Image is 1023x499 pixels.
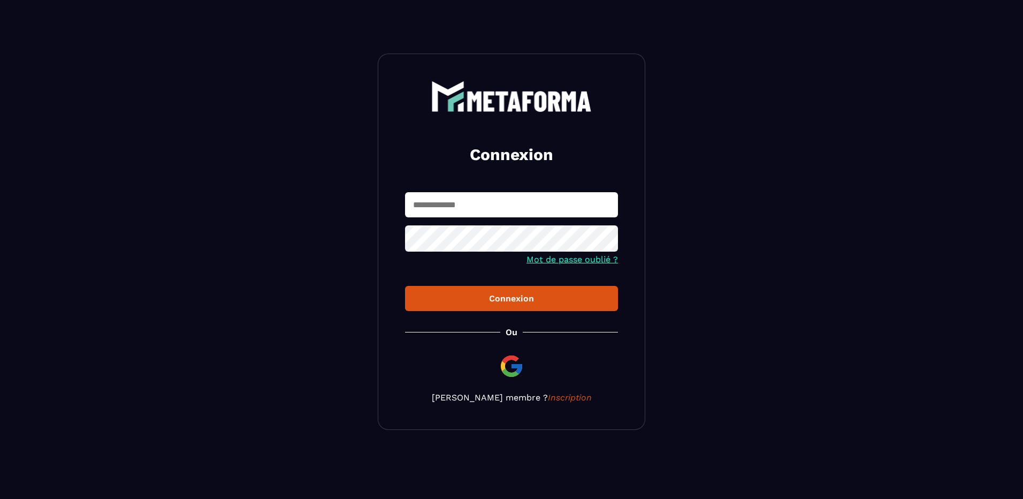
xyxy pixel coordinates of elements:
[431,81,592,112] img: logo
[506,327,517,337] p: Ou
[526,254,618,264] a: Mot de passe oublié ?
[548,392,592,403] a: Inscription
[405,286,618,311] button: Connexion
[414,293,609,304] div: Connexion
[499,353,524,379] img: google
[405,81,618,112] a: logo
[405,392,618,403] p: [PERSON_NAME] membre ?
[418,144,605,165] h2: Connexion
